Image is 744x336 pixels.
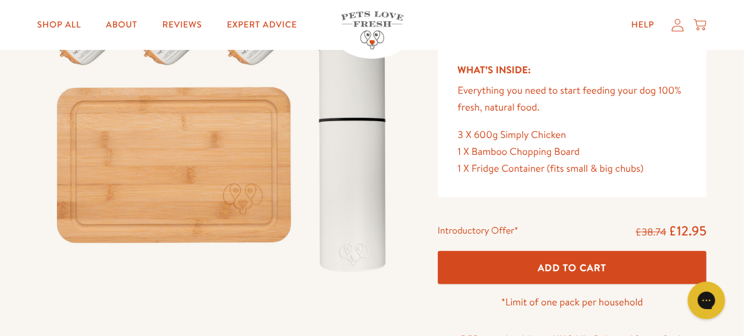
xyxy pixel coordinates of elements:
[458,62,687,78] h5: What’s Inside:
[682,277,732,324] iframe: Gorgias live chat messenger
[458,127,687,144] div: 3 X 600g Simply Chicken
[538,261,607,274] span: Add To Cart
[438,294,707,311] p: *Limit of one pack per household
[27,12,91,37] a: Shop All
[438,251,707,284] button: Add To Cart
[152,12,212,37] a: Reviews
[636,225,667,239] s: £38.74
[217,12,307,37] a: Expert Advice
[458,145,580,159] span: 1 X Bamboo Chopping Board
[438,222,518,241] div: Introductory Offer*
[622,12,665,37] a: Help
[96,12,147,37] a: About
[458,161,687,177] div: 1 X Fridge Container (fits small & big chubs)
[341,11,404,49] img: Pets Love Fresh
[458,82,687,116] p: Everything you need to start feeding your dog 100% fresh, natural food.
[669,222,707,240] span: £12.95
